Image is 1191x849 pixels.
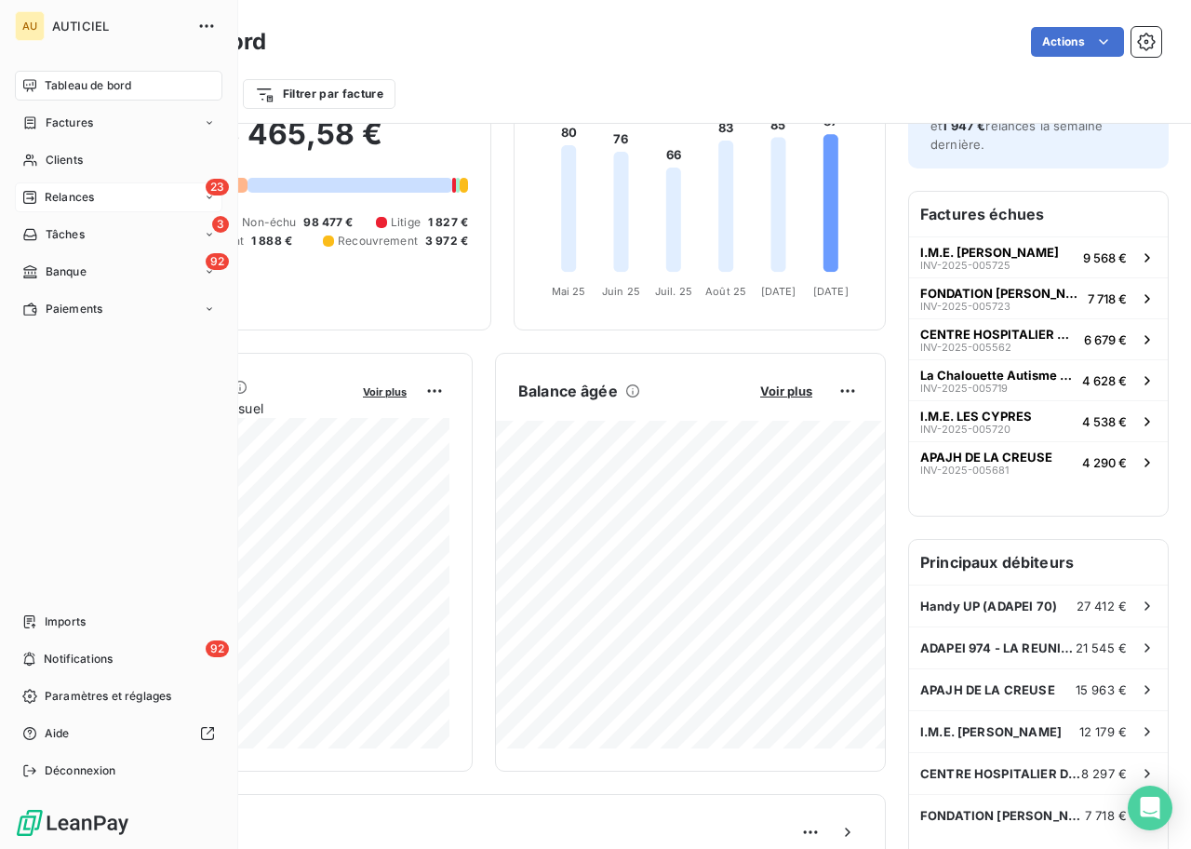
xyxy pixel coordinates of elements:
span: INV-2025-005725 [920,260,1010,271]
span: Paiements [46,301,102,317]
span: 23 [206,179,229,195]
span: I.M.E. [PERSON_NAME] [920,245,1059,260]
span: FONDATION [PERSON_NAME] [920,286,1080,301]
span: Clients [46,152,83,168]
span: Litige [391,214,421,231]
button: FONDATION [PERSON_NAME]INV-2025-0057237 718 € [909,277,1168,318]
span: Handy UP (ADAPEI 70) [920,599,1057,613]
tspan: Mai 25 [552,285,586,298]
span: 9 568 € [1083,250,1127,265]
tspan: Août 25 [705,285,746,298]
span: CENTRE HOSPITALIER DE [GEOGRAPHIC_DATA] [920,327,1077,342]
span: INV-2025-005681 [920,465,1009,476]
h6: Factures échues [909,192,1168,236]
span: Paramètres et réglages [45,688,171,705]
span: 98 477 € [303,214,353,231]
h2: 173 465,58 € [105,115,468,171]
span: Factures [46,115,93,131]
span: Voir plus [363,385,407,398]
span: 3 [212,216,229,233]
button: APAJH DE LA CREUSEINV-2025-0056814 290 € [909,441,1168,482]
img: Logo LeanPay [15,808,130,838]
span: 1 947 € [942,118,985,133]
button: Actions [1031,27,1124,57]
div: Open Intercom Messenger [1128,786,1172,830]
span: Aide [45,725,70,742]
button: La Chalouette Autisme EssonneINV-2025-0057194 628 € [909,359,1168,400]
h6: Balance âgée [518,380,618,402]
span: 27 412 € [1077,599,1127,613]
span: I.M.E. LES CYPRES [920,409,1032,424]
span: 15 963 € [1076,682,1127,697]
span: 8 297 € [1081,766,1127,781]
span: Relances [45,189,94,206]
span: INV-2025-005562 [920,342,1011,353]
span: ADAPEI 974 - LA REUNION [920,640,1076,655]
span: INV-2025-005720 [920,424,1010,435]
span: INV-2025-005719 [920,383,1008,394]
span: Tableau de bord [45,77,131,94]
tspan: [DATE] [813,285,849,298]
span: 1 827 € [428,214,468,231]
span: 4 538 € [1082,414,1127,429]
span: APAJH DE LA CREUSE [920,450,1052,465]
span: 4 628 € [1082,373,1127,388]
span: Voir plus [760,384,812,398]
span: Recouvrement [338,233,418,249]
span: 7 718 € [1085,808,1127,823]
span: Banque [46,263,87,280]
span: CENTRE HOSPITALIER DE [GEOGRAPHIC_DATA] [920,766,1081,781]
span: Déconnexion [45,762,116,779]
tspan: [DATE] [761,285,796,298]
div: AU [15,11,45,41]
span: 21 545 € [1076,640,1127,655]
span: I.M.E. [PERSON_NAME] [920,724,1062,739]
span: relances ou actions effectuées et relancés la semaine dernière. [930,100,1121,152]
button: I.M.E. LES CYPRESINV-2025-0057204 538 € [909,400,1168,441]
span: Tâches [46,226,85,243]
span: AUTICIEL [52,19,186,34]
button: Voir plus [357,383,412,399]
button: Voir plus [755,383,818,399]
span: 3 972 € [425,233,468,249]
span: 7 718 € [1088,291,1127,306]
span: Non-échu [242,214,296,231]
span: INV-2025-005723 [920,301,1010,312]
button: I.M.E. [PERSON_NAME]INV-2025-0057259 568 € [909,236,1168,277]
span: 12 179 € [1079,724,1127,739]
span: La Chalouette Autisme Essonne [920,368,1075,383]
button: CENTRE HOSPITALIER DE [GEOGRAPHIC_DATA]INV-2025-0055626 679 € [909,318,1168,359]
span: APAJH DE LA CREUSE [920,682,1055,697]
span: 4 290 € [1082,455,1127,470]
span: FONDATION [PERSON_NAME] [920,808,1085,823]
tspan: Juin 25 [602,285,640,298]
span: 92 [206,640,229,657]
h6: Principaux débiteurs [909,540,1168,585]
span: Notifications [44,651,113,667]
button: Filtrer par facture [243,79,395,109]
tspan: Juil. 25 [655,285,692,298]
span: 92 [206,253,229,270]
span: 6 679 € [1084,332,1127,347]
span: Imports [45,613,86,630]
span: 1 888 € [251,233,292,249]
a: Aide [15,719,222,748]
